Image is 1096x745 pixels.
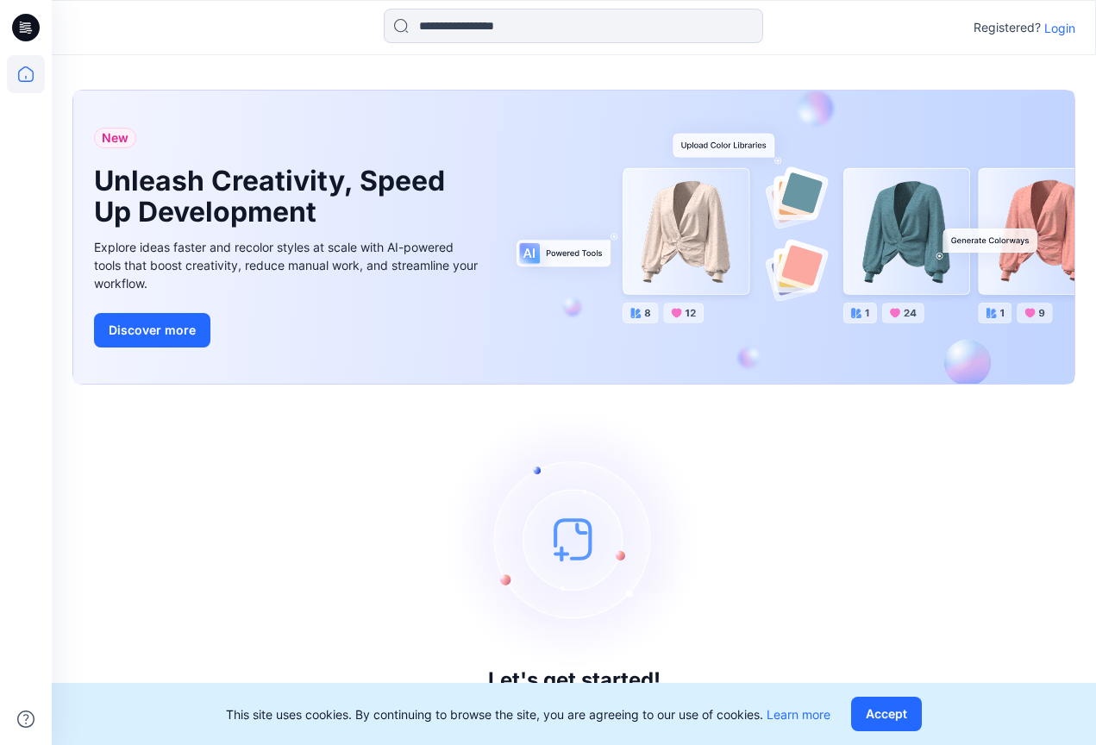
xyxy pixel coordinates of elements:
[102,128,128,148] span: New
[94,238,482,292] div: Explore ideas faster and recolor styles at scale with AI-powered tools that boost creativity, red...
[767,707,830,722] a: Learn more
[974,17,1041,38] p: Registered?
[1044,19,1075,37] p: Login
[226,705,830,723] p: This site uses cookies. By continuing to browse the site, you are agreeing to our use of cookies.
[94,313,210,347] button: Discover more
[94,166,456,228] h1: Unleash Creativity, Speed Up Development
[94,313,482,347] a: Discover more
[851,697,922,731] button: Accept
[488,668,661,692] h3: Let's get started!
[445,410,704,668] img: empty-state-image.svg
